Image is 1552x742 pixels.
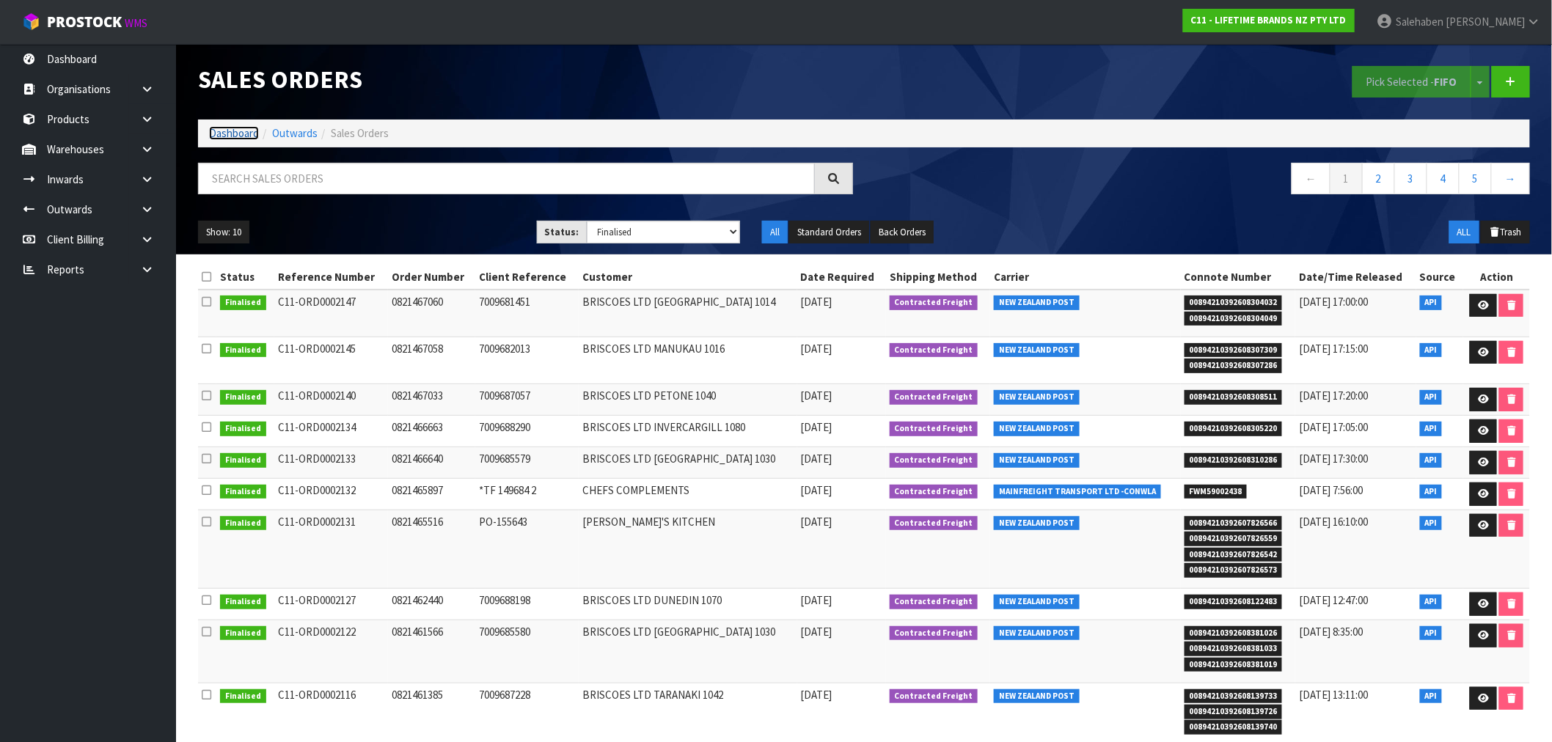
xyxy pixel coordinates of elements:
span: NEW ZEALAND POST [994,595,1080,609]
span: 00894210392607826559 [1185,532,1283,546]
span: API [1420,390,1443,405]
td: CHEFS COMPLEMENTS [579,479,797,510]
span: [DATE] [801,295,832,309]
td: 0821465516 [388,510,475,588]
span: 00894210392608139726 [1185,705,1283,719]
th: Connote Number [1181,265,1296,289]
td: 7009681451 [475,290,579,337]
span: Finalised [220,453,266,468]
span: Finalised [220,343,266,358]
small: WMS [125,16,147,30]
span: Finalised [220,689,266,704]
h1: Sales Orders [198,66,853,93]
td: C11-ORD0002132 [274,479,388,510]
th: Shipping Method [886,265,990,289]
span: Contracted Freight [890,295,978,310]
span: API [1420,516,1443,531]
span: 00894210392608139740 [1185,720,1283,735]
span: Contracted Freight [890,516,978,531]
span: ProStock [47,12,122,32]
span: [DATE] 8:35:00 [1299,625,1363,639]
button: Pick Selected -FIFO [1352,66,1471,98]
span: NEW ZEALAND POST [994,295,1080,310]
a: C11 - LIFETIME BRANDS NZ PTY LTD [1183,9,1355,32]
button: ALL [1449,221,1479,244]
a: 4 [1427,163,1460,194]
a: Outwards [272,126,318,140]
span: NEW ZEALAND POST [994,453,1080,468]
span: API [1420,295,1443,310]
span: 00894210392608307309 [1185,343,1283,358]
td: BRISCOES LTD DUNEDIN 1070 [579,589,797,620]
a: Dashboard [209,126,259,140]
td: 7009688198 [475,589,579,620]
span: Contracted Freight [890,422,978,436]
span: [DATE] 13:11:00 [1299,688,1368,702]
button: Show: 10 [198,221,249,244]
span: 00894210392608139733 [1185,689,1283,704]
a: → [1491,163,1530,194]
td: BRISCOES LTD [GEOGRAPHIC_DATA] 1014 [579,290,797,337]
span: Contracted Freight [890,626,978,641]
span: [DATE] 16:10:00 [1299,515,1368,529]
span: [DATE] 17:00:00 [1299,295,1368,309]
span: Finalised [220,295,266,310]
span: NEW ZEALAND POST [994,689,1080,704]
span: 00894210392608308511 [1185,390,1283,405]
nav: Page navigation [875,163,1530,199]
span: Contracted Freight [890,689,978,704]
span: Contracted Freight [890,595,978,609]
span: [DATE] 12:47:00 [1299,593,1368,607]
td: 0821465897 [388,479,475,510]
span: Salehaben [1396,15,1443,29]
span: API [1420,485,1443,499]
span: 00894210392607826542 [1185,548,1283,562]
th: Reference Number [274,265,388,289]
th: Status [216,265,274,289]
span: [DATE] 17:20:00 [1299,389,1368,403]
td: 7009682013 [475,337,579,383]
td: C11-ORD0002127 [274,589,388,620]
td: BRISCOES LTD MANUKAU 1016 [579,337,797,383]
span: [DATE] [801,625,832,639]
td: BRISCOES LTD PETONE 1040 [579,384,797,416]
span: API [1420,343,1443,358]
span: Finalised [220,516,266,531]
th: Carrier [990,265,1180,289]
button: Standard Orders [789,221,869,244]
td: 7009685579 [475,447,579,479]
span: [DATE] [801,515,832,529]
input: Search sales orders [198,163,815,194]
td: 0821466640 [388,447,475,479]
span: NEW ZEALAND POST [994,343,1080,358]
span: 00894210392607826573 [1185,563,1283,578]
span: 00894210392608381033 [1185,642,1283,656]
td: [PERSON_NAME]'S KITCHEN [579,510,797,588]
span: Finalised [220,626,266,641]
span: [DATE] [801,593,832,607]
span: [DATE] [801,483,832,497]
span: NEW ZEALAND POST [994,390,1080,405]
td: C11-ORD0002133 [274,447,388,479]
td: *TF 149684 2 [475,479,579,510]
span: API [1420,453,1443,468]
button: All [762,221,788,244]
span: NEW ZEALAND POST [994,516,1080,531]
span: 00894210392608304032 [1185,295,1283,310]
span: 00894210392608381019 [1185,658,1283,672]
strong: Status: [545,226,579,238]
td: 0821461566 [388,620,475,683]
td: 0821467060 [388,290,475,337]
span: [DATE] 17:15:00 [1299,342,1368,356]
td: 7009688290 [475,416,579,447]
td: BRISCOES LTD INVERCARGILL 1080 [579,416,797,447]
td: C11-ORD0002147 [274,290,388,337]
span: 00894210392608305220 [1185,422,1283,436]
span: [DATE] [801,389,832,403]
td: 0821462440 [388,589,475,620]
span: [DATE] [801,688,832,702]
span: [DATE] [801,452,832,466]
button: Back Orders [871,221,934,244]
span: [DATE] [801,420,832,434]
span: Finalised [220,485,266,499]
